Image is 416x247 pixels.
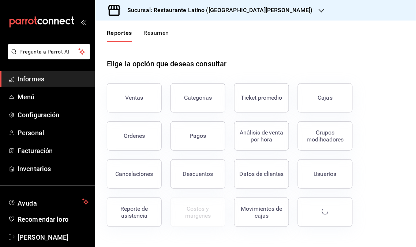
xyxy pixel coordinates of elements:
[314,170,337,177] div: Usuarios
[107,29,132,42] button: Reportes
[18,75,44,83] font: Informes
[239,205,284,219] div: Movimientos de cajas
[318,93,333,102] div: Cajas
[298,121,353,151] button: Grupos modificadores
[116,170,153,177] div: Cancelaciones
[144,29,169,42] button: Resumen
[240,170,284,177] div: Datos de clientes
[107,121,162,151] button: Órdenes
[234,121,289,151] button: Análisis de venta por hora
[20,49,70,55] font: Pregunta a Parrot AI
[170,159,225,189] button: Descuentos
[125,94,143,101] div: Ventas
[183,170,213,177] div: Descuentos
[18,215,68,223] font: Recomendar loro
[18,165,51,173] font: Inventarios
[18,111,60,119] font: Configuración
[170,198,225,227] button: Contrata inventarios para ver este reporte
[170,83,225,113] button: Categorías
[107,83,162,113] button: Ventas
[18,129,44,137] font: Personal
[234,83,289,113] button: Ticket promedio
[170,121,225,151] button: Pagos
[298,159,353,189] button: Usuarios
[107,29,169,42] div: navigation tabs
[80,19,86,25] button: abrir_cajón_menú
[124,132,145,139] div: Órdenes
[190,132,206,139] div: Pagos
[234,198,289,227] button: Movimientos de cajas
[112,205,157,219] div: Reporte de asistencia
[18,147,53,155] font: Facturación
[18,93,35,101] font: Menú
[18,233,69,241] font: [PERSON_NAME]
[239,129,284,143] div: Análisis de venta por hora
[303,129,348,143] div: Grupos modificadores
[107,198,162,227] button: Reporte de asistencia
[107,159,162,189] button: Cancelaciones
[18,199,37,207] font: Ayuda
[234,159,289,189] button: Datos de clientes
[298,83,353,113] a: Cajas
[5,53,90,61] a: Pregunta a Parrot AI
[175,205,221,219] div: Costos y márgenes
[107,58,227,69] h1: Elige la opción que deseas consultar
[8,44,90,59] button: Pregunta a Parrot AI
[184,94,212,101] div: Categorías
[241,94,282,101] div: Ticket promedio
[121,6,313,15] h3: Sucursal: Restaurante Latino ([GEOGRAPHIC_DATA][PERSON_NAME])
